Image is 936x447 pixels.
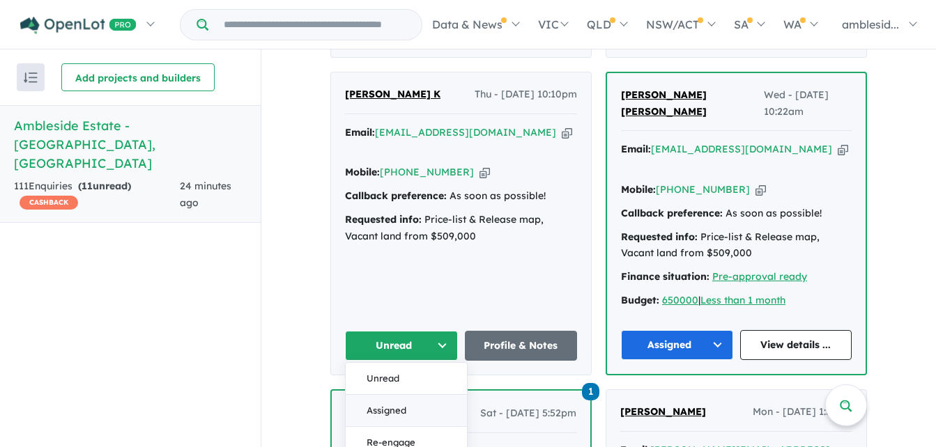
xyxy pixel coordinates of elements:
div: | [621,292,852,309]
a: [PERSON_NAME] K [345,86,440,103]
strong: Email: [345,126,375,139]
a: [PHONE_NUMBER] [656,183,750,196]
span: [PERSON_NAME] [620,405,706,418]
a: View details ... [740,330,852,360]
span: CASHBACK [20,196,78,210]
button: Copy [755,182,766,197]
strong: Requested info: [345,213,422,226]
div: As soon as possible! [621,205,852,222]
span: Mon - [DATE] 1:52pm [753,404,852,421]
div: 111 Enquir ies [14,178,180,212]
strong: Mobile: [345,166,380,178]
img: Openlot PRO Logo White [20,17,137,34]
div: Price-list & Release map, Vacant land from $509,000 [345,212,577,245]
a: Less than 1 month [700,294,785,306]
img: sort.svg [24,72,38,83]
a: [PERSON_NAME] [PERSON_NAME] [621,87,764,120]
span: Thu - [DATE] 10:10pm [475,86,577,103]
div: As soon as possible! [345,188,577,205]
button: Copy [838,142,848,157]
button: Assigned [621,330,733,360]
span: Wed - [DATE] 10:22am [764,87,852,120]
strong: Requested info: [621,230,698,243]
a: [PHONE_NUMBER] [380,166,474,178]
a: 650000 [662,294,698,306]
strong: Finance situation: [621,270,709,283]
span: 1 [582,383,599,400]
span: amblesid... [842,17,899,31]
button: Unread [345,331,458,361]
a: [EMAIL_ADDRESS][DOMAIN_NAME] [375,126,556,139]
span: [PERSON_NAME] K [345,88,440,100]
strong: Mobile: [621,183,656,196]
strong: Email: [621,143,651,155]
a: [EMAIL_ADDRESS][DOMAIN_NAME] [651,143,832,155]
strong: Callback preference: [621,207,723,219]
input: Try estate name, suburb, builder or developer [211,10,419,40]
button: Unread [346,363,467,395]
button: Assigned [346,395,467,427]
a: [PERSON_NAME] [620,404,706,421]
strong: Callback preference: [345,189,447,202]
span: 24 minutes ago [180,180,231,209]
button: Copy [562,125,572,140]
div: Price-list & Release map, Vacant land from $509,000 [621,229,852,262]
span: Sat - [DATE] 5:52pm [480,405,576,422]
h5: Ambleside Estate - [GEOGRAPHIC_DATA] , [GEOGRAPHIC_DATA] [14,116,247,173]
span: 11 [82,180,93,192]
a: 1 [582,382,599,400]
a: Pre-approval ready [712,270,807,283]
span: [PERSON_NAME] [PERSON_NAME] [621,88,707,118]
strong: Budget: [621,294,659,306]
a: Profile & Notes [465,331,578,361]
button: Add projects and builders [61,63,215,91]
button: Copy [479,165,490,180]
strong: ( unread) [78,180,131,192]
